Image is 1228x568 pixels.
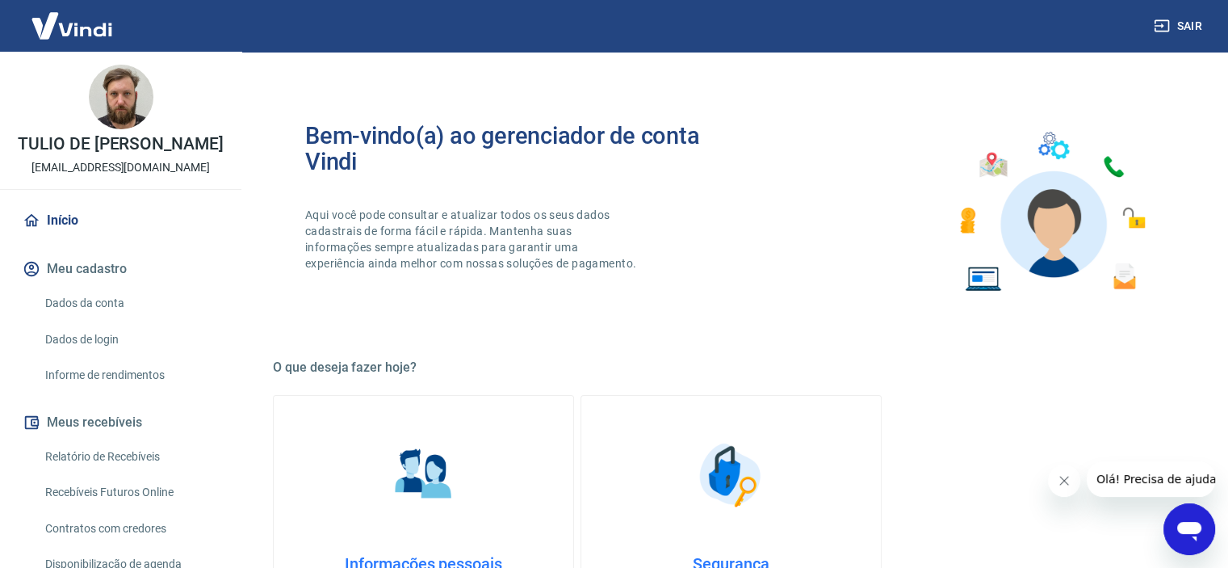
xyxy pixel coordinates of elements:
img: Imagem de um avatar masculino com diversos icones exemplificando as funcionalidades do gerenciado... [945,123,1157,301]
iframe: Fechar mensagem [1048,465,1080,497]
iframe: Mensagem da empresa [1087,461,1215,497]
a: Dados de login [39,323,222,356]
img: 6bc1fe32-91c3-4731-9d5a-73f7b005e51a.jpeg [89,65,153,129]
a: Relatório de Recebíveis [39,440,222,473]
img: Segurança [691,435,772,515]
a: Início [19,203,222,238]
a: Contratos com credores [39,512,222,545]
img: Vindi [19,1,124,50]
p: [EMAIL_ADDRESS][DOMAIN_NAME] [31,159,210,176]
h5: O que deseja fazer hoje? [273,360,1189,376]
button: Meu cadastro [19,251,222,287]
button: Sair [1150,11,1209,41]
a: Recebíveis Futuros Online [39,476,222,509]
h2: Bem-vindo(a) ao gerenciador de conta Vindi [305,123,731,175]
iframe: Botão para abrir a janela de mensagens [1163,503,1215,555]
span: Olá! Precisa de ajuda? [10,11,136,24]
a: Informe de rendimentos [39,359,222,392]
p: TULIO DE [PERSON_NAME] [18,136,224,153]
a: Dados da conta [39,287,222,320]
button: Meus recebíveis [19,405,222,440]
p: Aqui você pode consultar e atualizar todos os seus dados cadastrais de forma fácil e rápida. Mant... [305,207,639,271]
img: Informações pessoais [383,435,464,515]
